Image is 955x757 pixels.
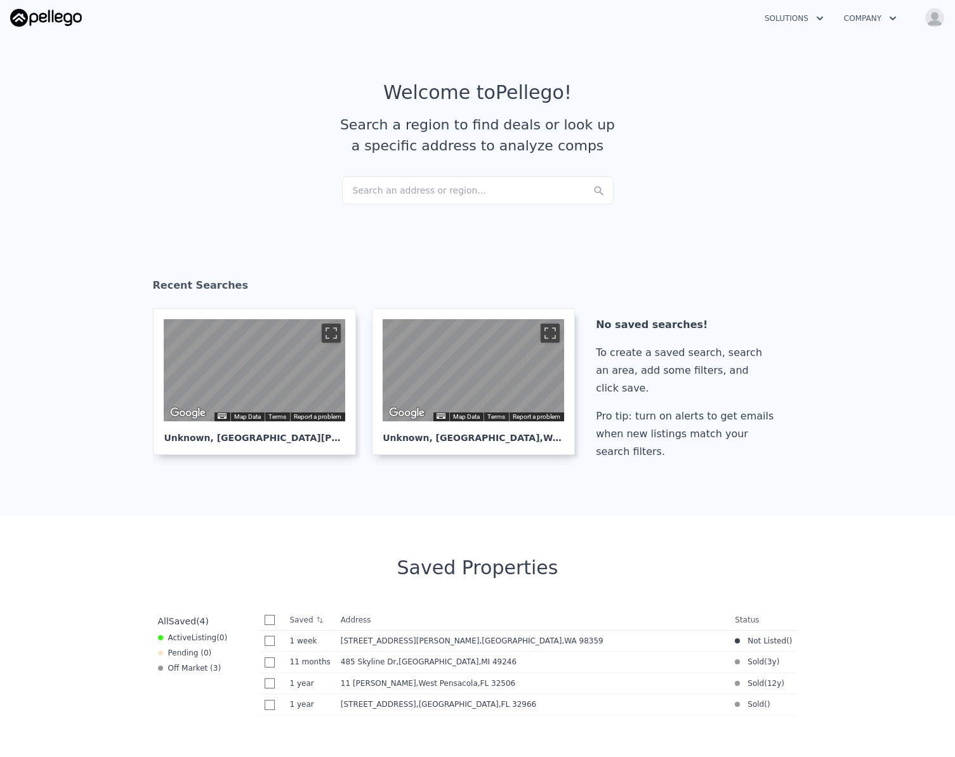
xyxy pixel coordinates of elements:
[158,615,209,628] div: All ( 4 )
[386,405,428,421] img: Google
[541,324,560,343] button: Toggle fullscreen view
[290,636,331,646] time: 2025-09-16 02:53
[341,679,416,688] span: 11 [PERSON_NAME]
[290,678,331,688] time: 2024-09-03 18:59
[290,657,331,667] time: 2024-10-30 04:35
[383,319,564,421] div: Map
[372,308,585,455] a: Map Unknown, [GEOGRAPHIC_DATA],WA 98359
[158,648,212,658] div: Pending ( 0 )
[740,657,767,667] span: Sold (
[341,700,416,709] span: [STREET_ADDRESS]
[164,319,345,421] div: Street View
[336,114,620,156] div: Search a region to find deals or look up a specific address to analyze comps
[478,657,517,666] span: , MI 49246
[767,699,770,709] span: )
[416,679,521,688] span: , West Pensacola
[740,678,767,688] span: Sold (
[487,413,505,420] a: Terms (opens in new tab)
[383,81,572,104] div: Welcome to Pellego !
[396,657,522,666] span: , [GEOGRAPHIC_DATA]
[153,308,366,455] a: Map Unknown, [GEOGRAPHIC_DATA][PERSON_NAME]
[437,413,445,419] button: Keyboard shortcuts
[322,324,341,343] button: Toggle fullscreen view
[777,657,780,667] span: )
[164,319,345,421] div: Map
[767,657,777,667] time: 2022-10-03 10:07
[767,678,781,688] time: 2013-05-14 13:00
[479,636,608,645] span: , [GEOGRAPHIC_DATA]
[925,8,945,28] img: avatar
[478,679,515,688] span: , FL 32506
[383,421,564,444] div: Unknown , [GEOGRAPHIC_DATA]
[341,657,397,666] span: 485 Skyline Dr
[789,636,793,646] span: )
[234,412,261,421] button: Map Data
[158,663,221,673] div: Off Market ( 3 )
[730,610,797,631] th: Status
[164,421,345,444] div: Unknown , [GEOGRAPHIC_DATA][PERSON_NAME]
[453,412,480,421] button: Map Data
[754,7,834,30] button: Solutions
[342,176,614,204] div: Search an address or region...
[169,616,196,626] span: Saved
[336,610,730,631] th: Address
[268,413,286,420] a: Terms (opens in new tab)
[168,633,228,643] span: Active ( 0 )
[285,610,336,630] th: Saved
[740,636,789,646] span: Not Listed (
[192,633,217,642] span: Listing
[10,9,82,27] img: Pellego
[383,319,564,421] div: Street View
[740,699,767,709] span: Sold (
[167,405,209,421] a: Open this area in Google Maps (opens a new window)
[834,7,907,30] button: Company
[596,344,779,397] div: To create a saved search, search an area, add some filters, and click save.
[499,700,536,709] span: , FL 32966
[153,556,803,579] div: Saved Properties
[341,636,480,645] span: [STREET_ADDRESS][PERSON_NAME]
[540,433,594,443] span: , WA 98359
[290,699,331,709] time: 2024-07-12 19:42
[596,316,779,334] div: No saved searches!
[416,700,541,709] span: , [GEOGRAPHIC_DATA]
[562,636,603,645] span: , WA 98359
[294,413,341,420] a: Report a problem
[153,268,803,308] div: Recent Searches
[386,405,428,421] a: Open this area in Google Maps (opens a new window)
[513,413,560,420] a: Report a problem
[218,413,227,419] button: Keyboard shortcuts
[596,407,779,461] div: Pro tip: turn on alerts to get emails when new listings match your search filters.
[781,678,784,688] span: )
[167,405,209,421] img: Google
